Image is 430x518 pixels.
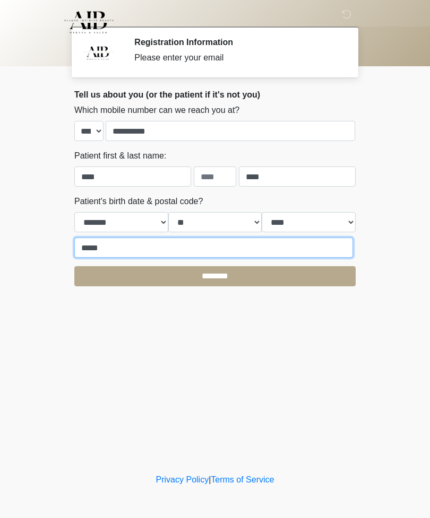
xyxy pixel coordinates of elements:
[74,104,239,117] label: Which mobile number can we reach you at?
[74,150,166,162] label: Patient first & last name:
[209,475,211,484] a: |
[64,8,114,37] img: Allure Infinite Beauty Logo
[134,51,340,64] div: Please enter your email
[74,90,356,100] h2: Tell us about you (or the patient if it's not you)
[74,195,203,208] label: Patient's birth date & postal code?
[82,37,114,69] img: Agent Avatar
[156,475,209,484] a: Privacy Policy
[211,475,274,484] a: Terms of Service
